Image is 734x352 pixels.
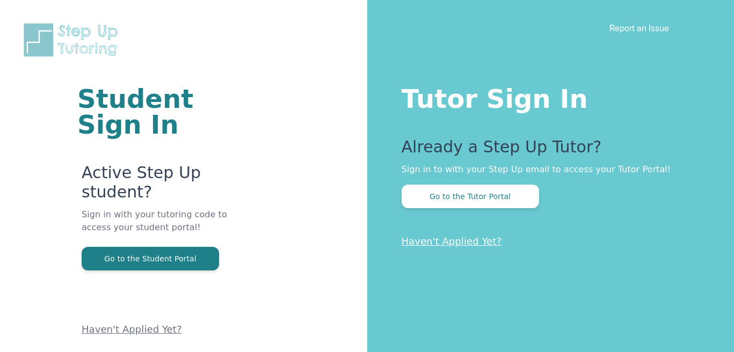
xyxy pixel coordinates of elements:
p: Sign in to with your Step Up email to access your Tutor Portal! [402,163,692,176]
a: Report an Issue [609,23,669,33]
p: Already a Step Up Tutor? [402,137,692,163]
img: Step Up Tutoring horizontal logo [21,21,125,58]
h1: Tutor Sign In [402,82,692,112]
a: Go to the Student Portal [82,253,219,263]
a: Haven't Applied Yet? [402,236,502,247]
a: Haven't Applied Yet? [82,324,182,335]
button: Go to the Student Portal [82,247,219,270]
p: Active Step Up student? [82,163,238,208]
button: Go to the Tutor Portal [402,185,539,208]
p: Sign in with your tutoring code to access your student portal! [82,208,238,247]
h1: Student Sign In [77,86,238,137]
a: Go to the Tutor Portal [402,191,539,201]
